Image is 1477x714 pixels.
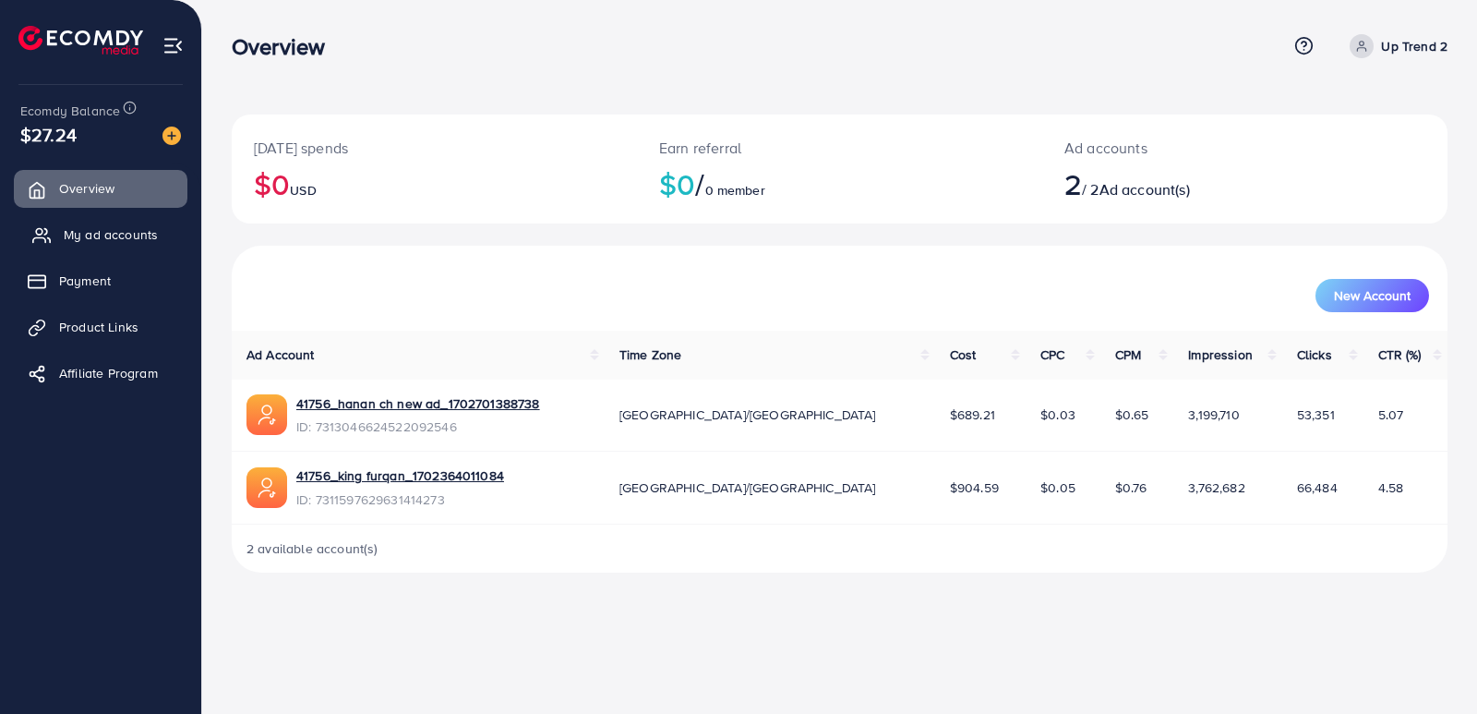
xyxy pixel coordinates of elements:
span: $0.65 [1115,405,1149,424]
a: My ad accounts [14,216,187,253]
a: Affiliate Program [14,355,187,392]
span: Product Links [59,318,138,336]
span: Overview [59,179,114,198]
span: Ecomdy Balance [20,102,120,120]
span: [GEOGRAPHIC_DATA]/[GEOGRAPHIC_DATA] [619,478,876,497]
span: My ad accounts [64,225,158,244]
a: Up Trend 2 [1342,34,1447,58]
h3: Overview [232,33,340,60]
h2: / 2 [1064,166,1324,201]
a: Payment [14,262,187,299]
h2: $0 [254,166,615,201]
img: menu [162,35,184,56]
span: $0.03 [1040,405,1075,424]
a: 41756_hanan ch new ad_1702701388738 [296,394,540,413]
span: 0 member [705,181,765,200]
p: [DATE] spends [254,137,615,159]
span: 53,351 [1297,405,1335,424]
span: 2 [1064,163,1082,205]
img: ic-ads-acc.e4c84228.svg [246,467,287,508]
p: Earn referral [659,137,1020,159]
span: 2 available account(s) [246,539,378,558]
img: image [162,127,181,145]
span: Ad Account [246,345,315,364]
span: / [695,163,704,205]
p: Ad accounts [1064,137,1324,159]
span: Ad account(s) [1099,179,1190,200]
img: ic-ads-acc.e4c84228.svg [246,394,287,435]
span: Cost [950,345,977,364]
span: CPM [1115,345,1141,364]
a: 41756_king furqan_1702364011084 [296,466,504,485]
iframe: Chat [1399,631,1463,700]
p: Up Trend 2 [1381,35,1447,57]
button: New Account [1315,279,1429,312]
a: Overview [14,170,187,207]
span: USD [290,181,316,200]
span: [GEOGRAPHIC_DATA]/[GEOGRAPHIC_DATA] [619,405,876,424]
span: Time Zone [619,345,681,364]
span: 5.07 [1378,405,1404,424]
span: 3,199,710 [1188,405,1239,424]
span: Impression [1188,345,1253,364]
span: $0.76 [1115,478,1147,497]
img: logo [18,26,143,54]
span: ID: 7313046624522092546 [296,418,540,436]
span: New Account [1334,289,1411,302]
a: Product Links [14,309,187,345]
span: Payment [59,272,111,290]
span: ID: 7311597629631414273 [296,490,504,509]
span: 66,484 [1297,478,1338,497]
span: $689.21 [950,405,995,424]
span: 4.58 [1378,478,1404,497]
span: 3,762,682 [1188,478,1244,497]
span: CPC [1040,345,1064,364]
span: Affiliate Program [59,364,158,382]
span: $0.05 [1040,478,1075,497]
span: $27.24 [20,121,77,148]
span: Clicks [1297,345,1332,364]
h2: $0 [659,166,1020,201]
span: $904.59 [950,478,999,497]
span: CTR (%) [1378,345,1422,364]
